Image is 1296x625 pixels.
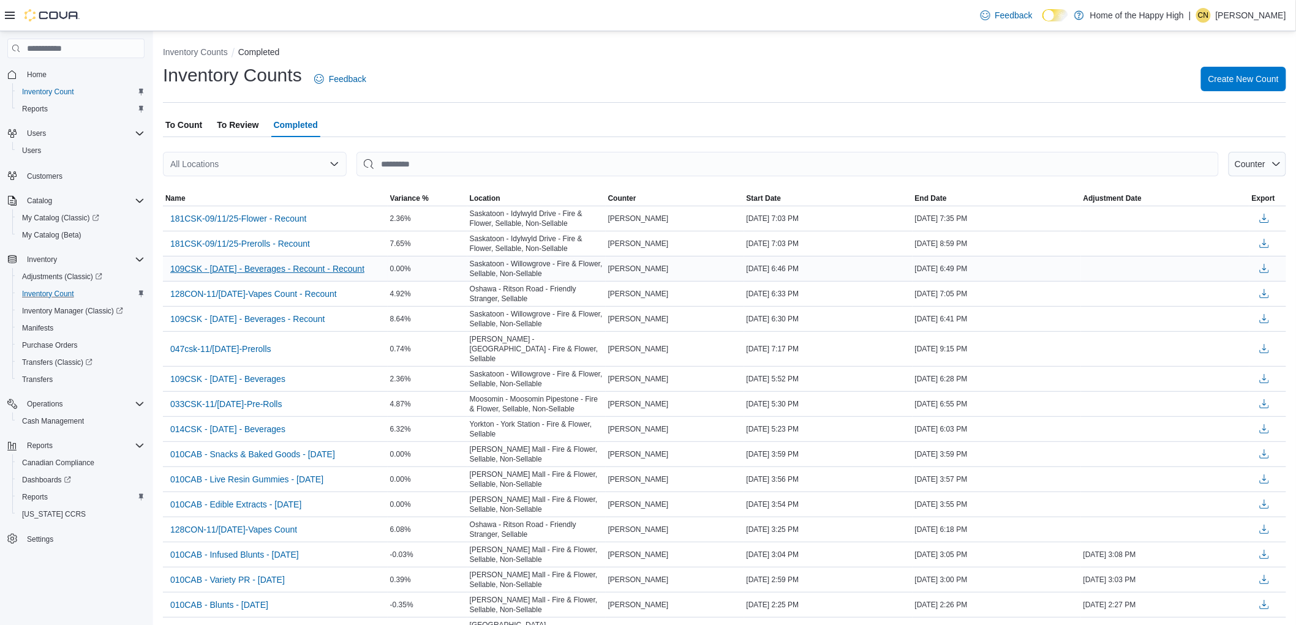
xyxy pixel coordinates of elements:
[165,571,290,589] button: 010CAB - Variety PR - [DATE]
[744,286,913,301] div: [DATE] 6:33 PM
[467,392,606,416] div: Moosomin - Moosomin Pipestone - Fire & Flower, Sellable, Non-Sellable
[744,397,913,411] div: [DATE] 5:30 PM
[913,342,1081,356] div: [DATE] 9:15 PM
[608,314,669,324] span: [PERSON_NAME]
[608,474,669,484] span: [PERSON_NAME]
[913,261,1081,276] div: [DATE] 6:49 PM
[467,256,606,281] div: Saskatoon - Willowgrove - Fire & Flower, Sellable, Non-Sellable
[1198,8,1208,23] span: CN
[2,65,149,83] button: Home
[170,288,337,300] span: 128CON-11/[DATE]-Vapes Count - Recount
[22,532,58,547] a: Settings
[27,70,47,80] span: Home
[467,593,606,617] div: [PERSON_NAME] Mall - Fire & Flower, Sellable, Non-Sellable
[22,67,51,82] a: Home
[2,167,149,184] button: Customers
[165,193,186,203] span: Name
[165,520,302,539] button: 128CON-11/[DATE]-Vapes Count
[165,470,328,488] button: 010CAB - Live Resin Gummies - [DATE]
[22,169,67,184] a: Customers
[744,342,913,356] div: [DATE] 7:17 PM
[467,417,606,441] div: Yorkton - York Station - Fire & Flower, Sellable
[2,530,149,548] button: Settings
[27,196,52,206] span: Catalog
[388,236,467,251] div: 7.65%
[390,193,429,203] span: Variance %
[17,490,53,504] a: Reports
[27,534,53,544] span: Settings
[1229,152,1286,176] button: Counter
[1042,9,1068,22] input: Dark Mode
[17,507,145,522] span: Washington CCRS
[17,286,145,301] span: Inventory Count
[170,498,301,511] span: 010CAB - Edible Extracts - [DATE]
[24,9,80,21] img: Cova
[744,522,913,537] div: [DATE] 3:25 PM
[22,306,123,316] span: Inventory Manager (Classic)
[744,472,913,487] div: [DATE] 3:56 PM
[17,304,145,318] span: Inventory Manager (Classic)
[165,310,330,328] button: 109CSK - [DATE] - Beverages - Recount
[608,525,669,534] span: [PERSON_NAME]
[1208,73,1279,85] span: Create New Count
[1235,159,1265,169] span: Counter
[467,206,606,231] div: Saskatoon - Idylwyld Drive - Fire & Flower, Sellable, Non-Sellable
[388,397,467,411] div: 4.87%
[17,102,145,116] span: Reports
[744,211,913,226] div: [DATE] 7:03 PM
[913,211,1081,226] div: [DATE] 7:35 PM
[22,357,92,367] span: Transfers (Classic)
[388,422,467,436] div: 6.32%
[22,230,81,240] span: My Catalog (Beta)
[913,597,1081,612] div: [DATE] 2:26 PM
[165,596,273,614] button: 010CAB - Blunts - [DATE]
[388,286,467,301] div: 4.92%
[12,337,149,354] button: Purchase Orders
[356,152,1219,176] input: This is a search bar. After typing your query, hit enter to filter the results lower in the page.
[913,191,1081,206] button: End Date
[2,125,149,142] button: Users
[22,146,41,155] span: Users
[22,438,145,453] span: Reports
[170,574,285,586] span: 010CAB - Variety PR - [DATE]
[608,264,669,274] span: [PERSON_NAME]
[12,83,149,100] button: Inventory Count
[388,261,467,276] div: 0.00%
[22,126,51,141] button: Users
[388,597,467,612] div: -0.35%
[608,575,669,585] span: [PERSON_NAME]
[17,473,76,487] a: Dashboards
[388,472,467,487] div: 0.00%
[17,228,145,242] span: My Catalog (Beta)
[388,522,467,537] div: 6.08%
[217,113,258,137] span: To Review
[913,422,1081,436] div: [DATE] 6:03 PM
[22,87,74,97] span: Inventory Count
[22,104,48,114] span: Reports
[608,424,669,434] span: [PERSON_NAME]
[467,282,606,306] div: Oshawa - Ritson Road - Friendly Stranger, Sellable
[913,572,1081,587] div: [DATE] 3:00 PM
[17,321,145,335] span: Manifests
[1081,572,1249,587] div: [DATE] 3:03 PM
[608,193,636,203] span: Counter
[913,497,1081,512] div: [DATE] 3:55 PM
[165,113,202,137] span: To Count
[2,192,149,209] button: Catalog
[17,211,104,225] a: My Catalog (Classic)
[976,3,1038,28] a: Feedback
[2,395,149,413] button: Operations
[238,47,280,57] button: Completed
[22,375,53,384] span: Transfers
[17,211,145,225] span: My Catalog (Classic)
[22,531,145,547] span: Settings
[22,492,48,502] span: Reports
[913,286,1081,301] div: [DATE] 7:05 PM
[467,567,606,592] div: [PERSON_NAME] Mall - Fire & Flower, Sellable, Non-Sellable
[17,143,145,158] span: Users
[608,239,669,249] span: [PERSON_NAME]
[17,228,86,242] a: My Catalog (Beta)
[22,458,94,468] span: Canadian Compliance
[608,289,669,299] span: [PERSON_NAME]
[165,234,315,253] button: 181CSK-09/11/25-Prerolls - Recount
